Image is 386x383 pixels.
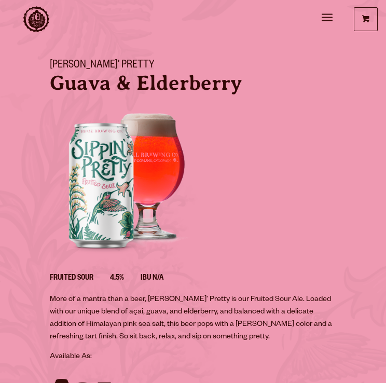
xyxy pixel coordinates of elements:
[110,272,141,285] li: 4.5%
[50,351,336,363] p: Available As:
[50,272,110,285] li: Fruited Sour
[50,73,336,93] p: Guava & Elderberry
[23,6,49,32] a: Odell Home
[322,7,333,29] a: Menu
[50,102,205,257] img: This is the hero foreground aria label
[141,272,180,285] li: IBU N/A
[50,294,336,344] p: More of a mantra than a beer, [PERSON_NAME]’ Pretty is our Fruited Sour Ale. Loaded with our uniq...
[50,59,336,73] h1: [PERSON_NAME]’ Pretty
